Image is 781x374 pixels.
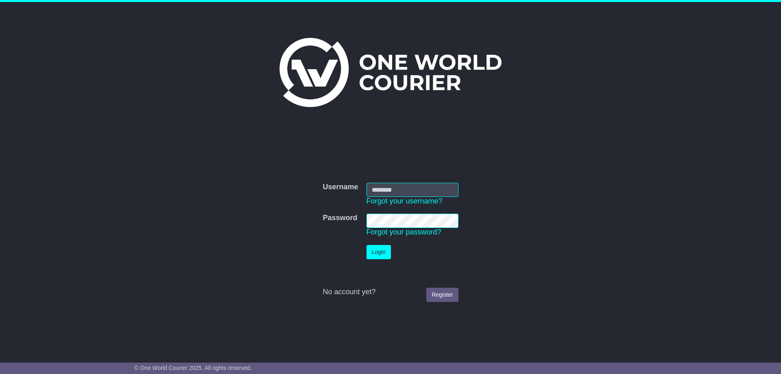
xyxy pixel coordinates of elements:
img: One World [279,38,502,107]
label: Password [323,214,357,223]
div: No account yet? [323,288,458,297]
button: Login [367,245,391,259]
a: Forgot your password? [367,228,441,236]
label: Username [323,183,358,192]
a: Register [426,288,458,302]
a: Forgot your username? [367,197,443,205]
span: © One World Courier 2025. All rights reserved. [134,365,252,371]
